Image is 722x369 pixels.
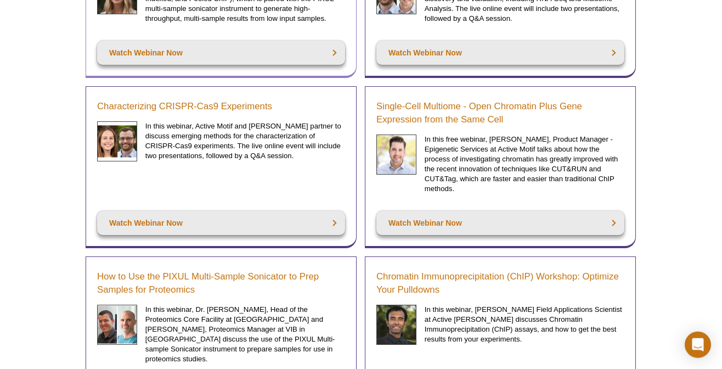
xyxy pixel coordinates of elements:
[376,100,624,126] a: Single-Cell Multiome - Open Chromatin Plus Gene Expression from the Same Cell
[97,100,272,113] a: Characterizing CRISPR-Cas9 Experiments
[376,135,416,175] img: Single-Cell Multiome Webinar
[376,270,624,297] a: Chromatin Immunoprecipitation (ChIP) Workshop: Optimize Your Pulldowns
[376,41,624,65] a: Watch Webinar Now
[145,121,345,161] p: In this webinar, Active Motif and [PERSON_NAME] partner to discuss emerging methods for the chara...
[97,121,137,161] img: CRISPR Webinar
[376,211,624,235] a: Watch Webinar Now
[425,135,624,194] p: In this free webinar, [PERSON_NAME], Product Manager - Epigenetic Services at Active Motif talks ...
[97,270,345,297] a: How to Use the PIXUL Multi-Sample Sonicator to Prep Samples for Proteomics
[425,305,624,344] p: In this webinar, [PERSON_NAME] Field Applications Scientist at Active [PERSON_NAME] discusses Chr...
[145,305,345,364] p: In this webinar, Dr. [PERSON_NAME], Head of the Proteomics Core Facility at [GEOGRAPHIC_DATA] and...
[97,211,345,235] a: Watch Webinar Now
[97,305,137,345] img: Schmidt and Devos headshot
[97,41,345,65] a: Watch Webinar Now
[376,305,416,345] img: Rwik Sen headshot
[685,332,711,358] div: Open Intercom Messenger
